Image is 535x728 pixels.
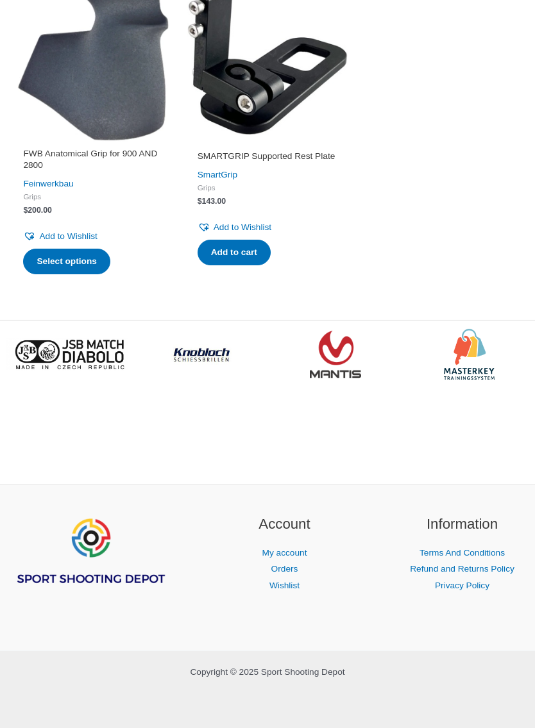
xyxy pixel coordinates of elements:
[198,197,202,206] span: $
[23,228,97,244] a: Add to Wishlist
[389,513,535,534] h2: Information
[23,249,110,274] a: Select options for “FWB Anatomical Grip for 900 AND 2800”
[198,151,338,162] h2: SMARTGRIP Supported Rest Plate
[214,222,271,232] span: Add to Wishlist
[269,581,300,590] a: Wishlist
[271,564,298,574] a: Orders
[198,183,338,192] span: Grips
[262,548,307,558] a: My account
[212,545,357,593] nav: Account
[212,513,357,534] h2: Account
[198,219,271,235] a: Add to Wishlist
[410,564,514,574] a: Refund and Returns Policy
[23,192,164,201] span: Grips
[23,148,164,171] h2: FWB Anatomical Grip for 900 AND 2800
[198,197,226,206] bdi: 143.00
[39,231,97,241] span: Add to Wishlist
[420,548,505,558] a: Terms And Conditions
[23,206,28,215] span: $
[212,513,357,593] aside: Footer Widget 2
[389,545,535,593] nav: Information
[23,148,164,175] a: FWB Anatomical Grip for 900 AND 2800
[198,240,271,265] a: Add to cart: “SMARTGRIP Supported Rest Plate”
[23,179,73,188] a: Feinwerkbau
[23,206,51,215] bdi: 200.00
[389,513,535,593] aside: Footer Widget 3
[198,151,338,167] a: SMARTGRIP Supported Rest Plate
[198,170,237,179] a: SmartGrip
[435,581,489,590] a: Privacy Policy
